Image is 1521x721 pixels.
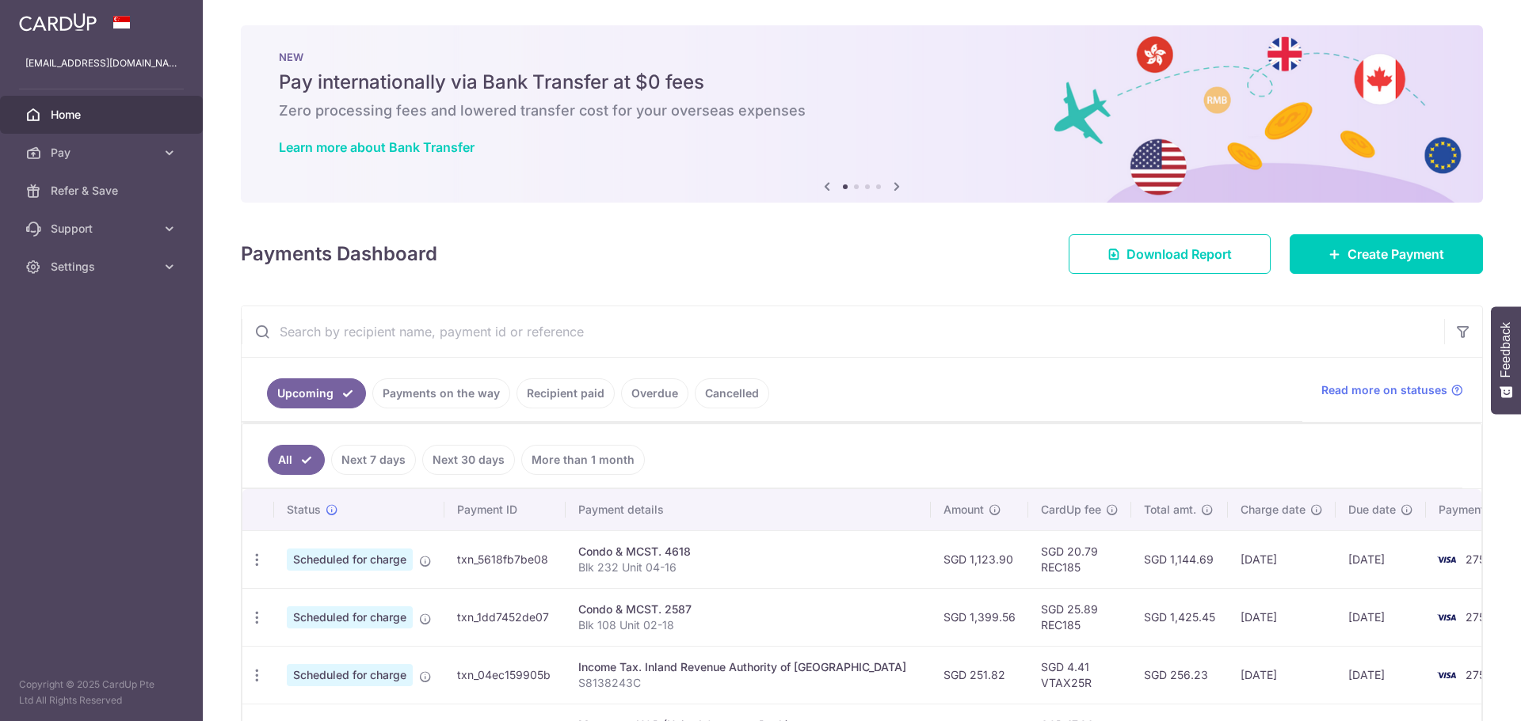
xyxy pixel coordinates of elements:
[51,107,155,123] span: Home
[931,588,1028,646] td: SGD 1,399.56
[287,548,413,571] span: Scheduled for charge
[1499,322,1513,378] span: Feedback
[1041,502,1101,518] span: CardUp fee
[1466,668,1492,681] span: 2750
[268,445,325,475] a: All
[1431,666,1462,685] img: Bank Card
[517,378,615,408] a: Recipient paid
[1348,502,1396,518] span: Due date
[51,221,155,237] span: Support
[25,55,177,71] p: [EMAIL_ADDRESS][DOMAIN_NAME]
[19,13,97,32] img: CardUp
[1321,382,1463,398] a: Read more on statuses
[279,139,475,155] a: Learn more about Bank Transfer
[578,675,918,691] p: S8138243C
[578,617,918,633] p: Blk 108 Unit 02-18
[422,445,515,475] a: Next 30 days
[242,306,1444,357] input: Search by recipient name, payment id or reference
[1126,245,1232,264] span: Download Report
[1336,530,1426,588] td: [DATE]
[1069,234,1271,274] a: Download Report
[931,530,1028,588] td: SGD 1,123.90
[621,378,688,408] a: Overdue
[1491,306,1521,414] button: Feedback - Show survey
[331,445,416,475] a: Next 7 days
[444,588,566,646] td: txn_1dd7452de07
[1466,552,1492,566] span: 2750
[1241,502,1306,518] span: Charge date
[931,646,1028,704] td: SGD 251.82
[279,101,1445,120] h6: Zero processing fees and lowered transfer cost for your overseas expenses
[1466,610,1492,624] span: 2750
[1131,530,1228,588] td: SGD 1,144.69
[241,240,437,268] h4: Payments Dashboard
[287,664,413,686] span: Scheduled for charge
[1348,245,1444,264] span: Create Payment
[287,606,413,628] span: Scheduled for charge
[1431,608,1462,627] img: Bank Card
[267,378,366,408] a: Upcoming
[1144,502,1196,518] span: Total amt.
[1290,234,1483,274] a: Create Payment
[1028,530,1131,588] td: SGD 20.79 REC185
[279,70,1445,95] h5: Pay internationally via Bank Transfer at $0 fees
[51,145,155,161] span: Pay
[1228,530,1336,588] td: [DATE]
[1131,646,1228,704] td: SGD 256.23
[1228,588,1336,646] td: [DATE]
[51,259,155,275] span: Settings
[279,51,1445,63] p: NEW
[578,544,918,560] div: Condo & MCST. 4618
[1131,588,1228,646] td: SGD 1,425.45
[1336,588,1426,646] td: [DATE]
[241,25,1483,203] img: Bank transfer banner
[943,502,984,518] span: Amount
[1336,646,1426,704] td: [DATE]
[51,183,155,199] span: Refer & Save
[1028,588,1131,646] td: SGD 25.89 REC185
[578,659,918,675] div: Income Tax. Inland Revenue Authority of [GEOGRAPHIC_DATA]
[1228,646,1336,704] td: [DATE]
[444,646,566,704] td: txn_04ec159905b
[444,530,566,588] td: txn_5618fb7be08
[566,489,931,530] th: Payment details
[578,601,918,617] div: Condo & MCST. 2587
[1431,550,1462,569] img: Bank Card
[287,502,321,518] span: Status
[1028,646,1131,704] td: SGD 4.41 VTAX25R
[521,445,645,475] a: More than 1 month
[578,560,918,575] p: Blk 232 Unit 04-16
[695,378,769,408] a: Cancelled
[444,489,566,530] th: Payment ID
[1321,382,1447,398] span: Read more on statuses
[372,378,510,408] a: Payments on the way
